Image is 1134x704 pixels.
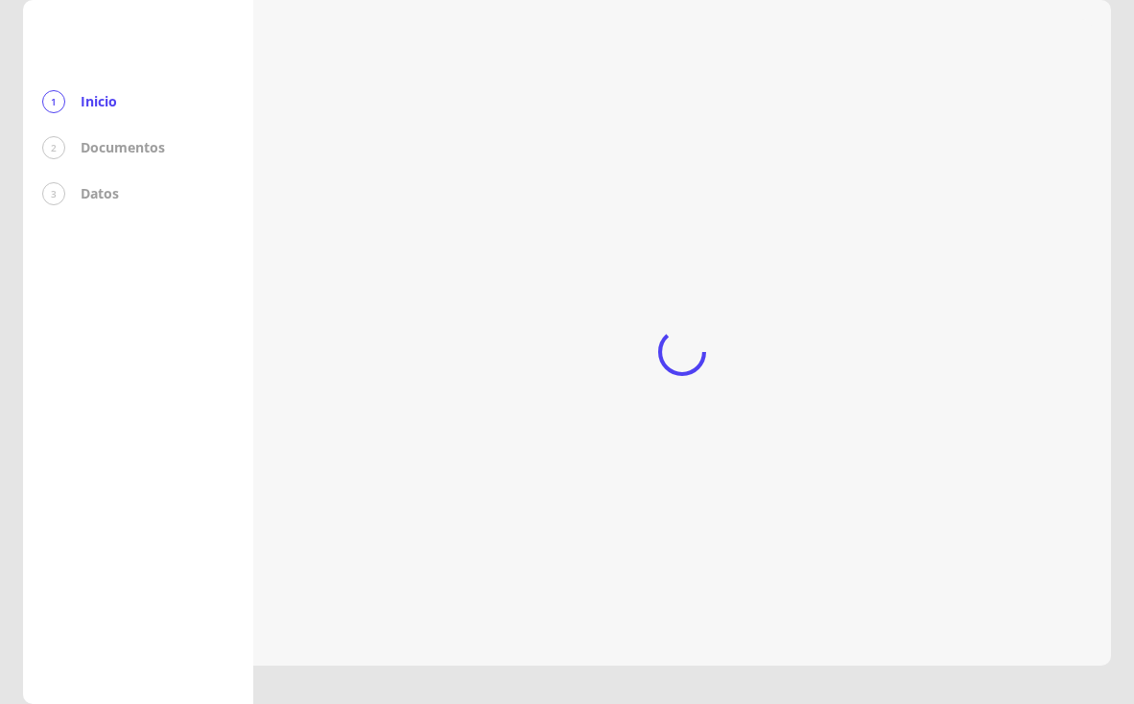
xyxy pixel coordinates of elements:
[42,182,65,205] div: 3
[42,136,65,159] div: 2
[81,184,119,203] p: Datos
[42,90,65,113] div: 1
[81,138,165,157] p: Documentos
[81,92,117,111] p: Inicio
